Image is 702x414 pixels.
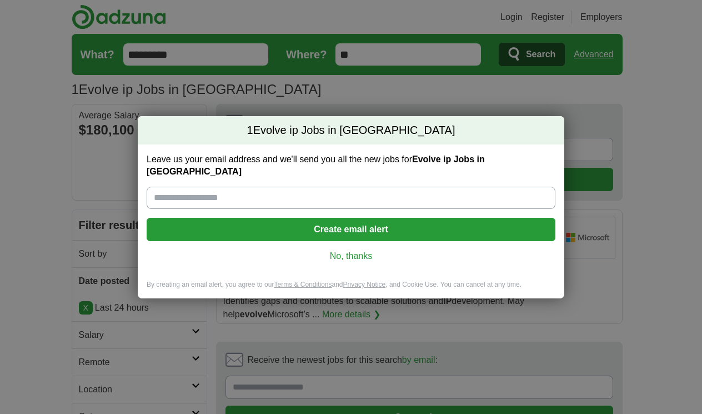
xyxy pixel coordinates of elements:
a: Terms & Conditions [274,281,332,288]
a: No, thanks [156,250,546,262]
span: 1 [247,123,253,138]
label: Leave us your email address and we'll send you all the new jobs for [147,153,555,178]
h2: Evolve ip Jobs in [GEOGRAPHIC_DATA] [138,116,564,145]
button: Create email alert [147,218,555,241]
a: Privacy Notice [343,281,386,288]
div: By creating an email alert, you agree to our and , and Cookie Use. You can cancel at any time. [138,280,564,298]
